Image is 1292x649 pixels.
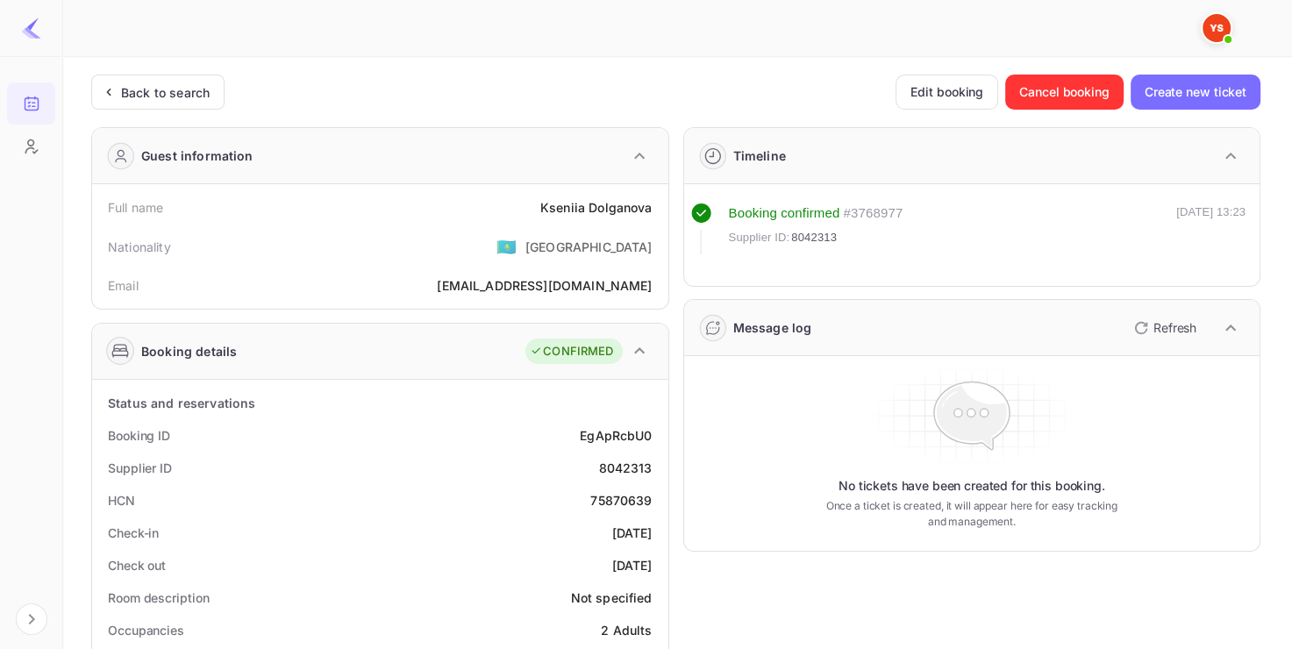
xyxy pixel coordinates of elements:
div: Message log [733,318,812,337]
div: Room description [108,588,209,607]
span: Supplier ID: [729,229,790,246]
a: Bookings [7,82,55,123]
button: Edit booking [896,75,998,110]
img: LiteAPI [21,18,42,39]
span: United States [496,231,517,262]
div: [DATE] [612,556,653,574]
img: Yandex Support [1203,14,1231,42]
button: Refresh [1124,314,1203,342]
div: Booking confirmed [729,203,840,224]
button: Cancel booking [1005,75,1124,110]
div: [DATE] 13:23 [1176,203,1246,254]
div: HCN [108,491,135,510]
div: Email [108,276,139,295]
button: Expand navigation [16,603,47,635]
div: [EMAIL_ADDRESS][DOMAIN_NAME] [437,276,652,295]
button: Create new ticket [1131,75,1260,110]
div: Check-in [108,524,159,542]
p: Once a ticket is created, it will appear here for easy tracking and management. [817,498,1126,530]
div: # 3768977 [843,203,903,224]
div: Booking ID [108,426,170,445]
a: Customers [7,125,55,166]
div: Guest information [141,146,253,165]
div: Back to search [121,83,210,102]
div: Not specified [571,588,653,607]
div: Status and reservations [108,394,255,412]
div: CONFIRMED [530,343,613,360]
div: Full name [108,198,163,217]
div: 2 Adults [601,621,652,639]
p: Refresh [1153,318,1196,337]
div: Kseniia Dolganova [540,198,653,217]
div: Check out [108,556,166,574]
span: 8042313 [791,229,837,246]
div: Timeline [733,146,786,165]
div: [GEOGRAPHIC_DATA] [525,238,653,256]
div: [DATE] [612,524,653,542]
div: 8042313 [598,459,652,477]
div: EgApRcbU0 [580,426,652,445]
div: Occupancies [108,621,184,639]
div: Nationality [108,238,171,256]
div: Booking details [141,342,237,360]
div: Supplier ID [108,459,172,477]
p: No tickets have been created for this booking. [839,477,1105,495]
div: 75870639 [590,491,652,510]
